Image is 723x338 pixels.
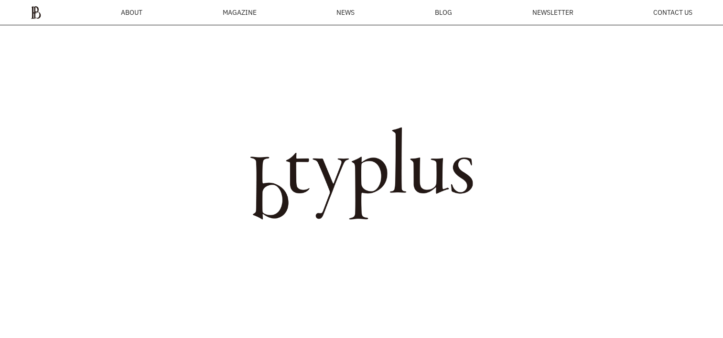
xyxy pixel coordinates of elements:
a: NEWSLETTER [532,9,573,16]
a: NEWS [336,9,355,16]
a: BLOG [435,9,452,16]
a: CONTACT US [653,9,692,16]
img: ba379d5522eb3.png [31,6,41,19]
div: MAGAZINE [223,9,257,16]
a: ABOUT [121,9,142,16]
